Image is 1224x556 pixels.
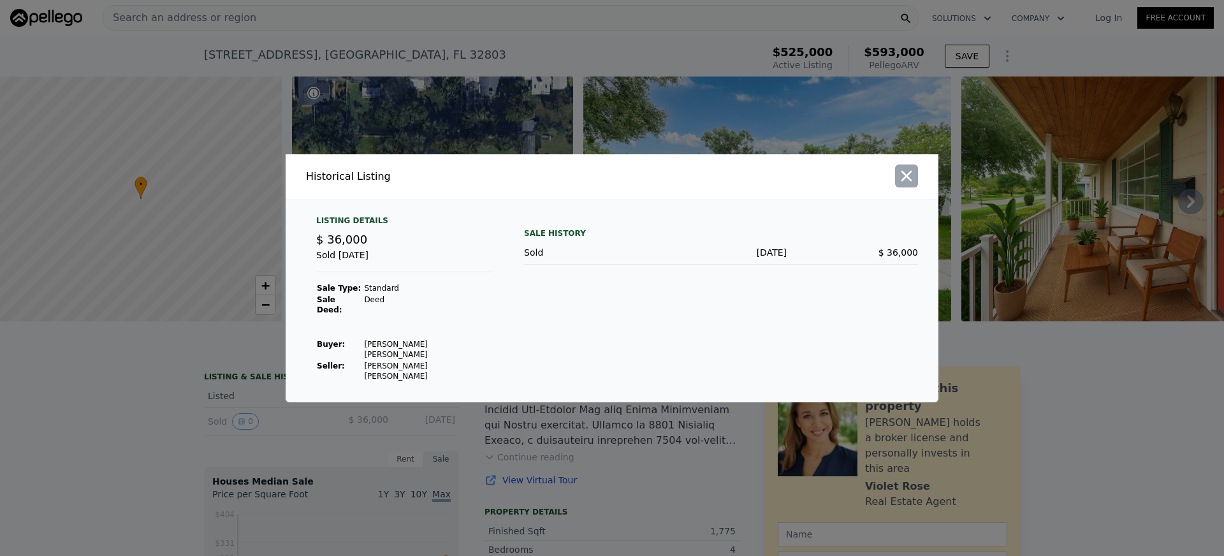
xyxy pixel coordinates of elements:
[316,216,493,231] div: Listing Details
[317,362,345,370] strong: Seller :
[363,339,493,360] td: [PERSON_NAME] [PERSON_NAME]
[316,249,493,272] div: Sold [DATE]
[524,246,655,259] div: Sold
[878,247,918,258] span: $ 36,000
[317,340,345,349] strong: Buyer :
[317,295,342,314] strong: Sale Deed:
[363,294,493,316] td: Deed
[655,246,787,259] div: [DATE]
[524,226,918,241] div: Sale History
[316,233,367,246] span: $ 36,000
[363,360,493,382] td: [PERSON_NAME] [PERSON_NAME]
[306,169,607,184] div: Historical Listing
[363,282,493,294] td: Standard
[317,284,361,293] strong: Sale Type:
